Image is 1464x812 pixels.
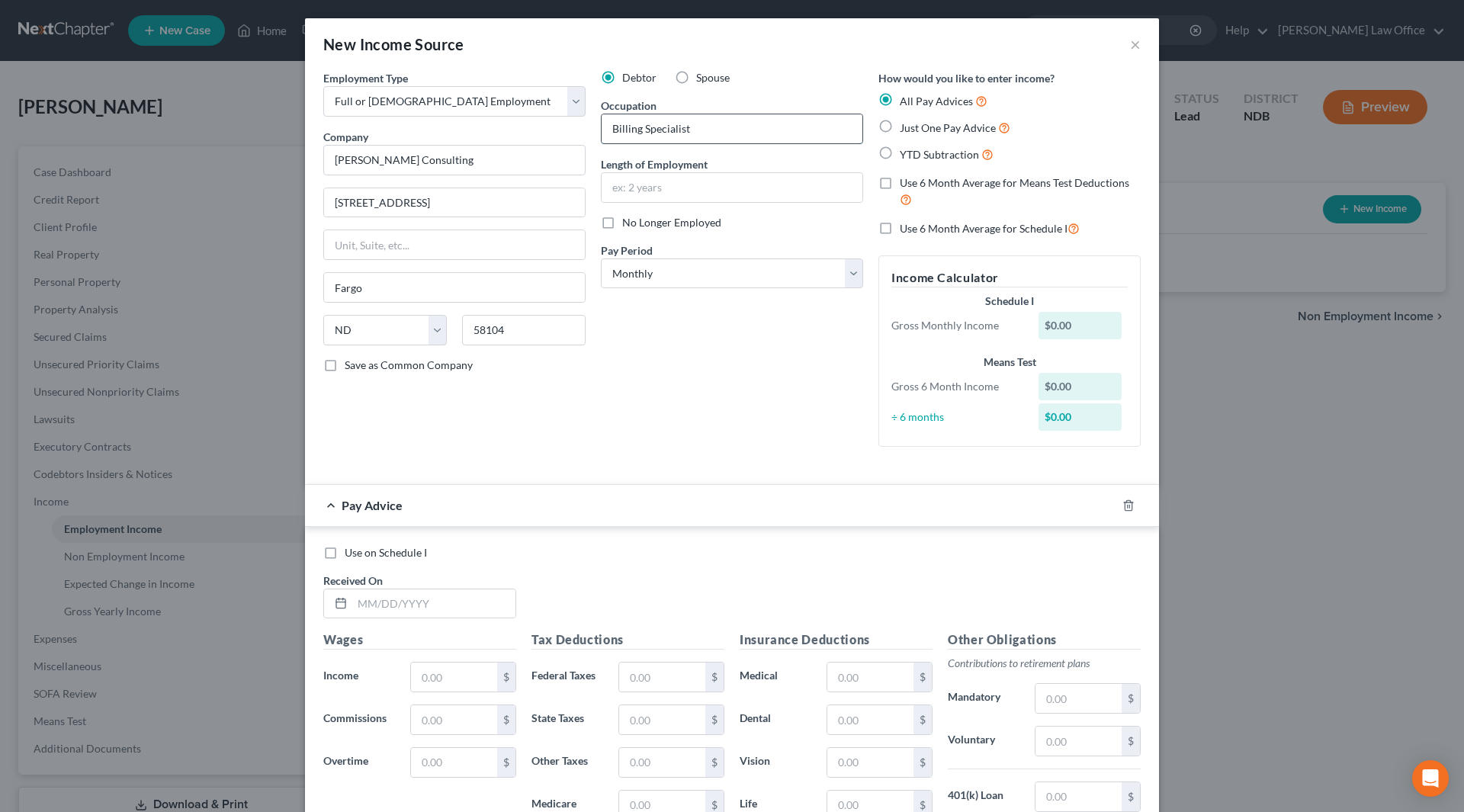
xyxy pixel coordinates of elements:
span: Use 6 Month Average for Means Test Deductions [900,176,1129,189]
label: 401(k) Loan [940,782,1027,812]
input: 0.00 [1035,782,1122,811]
input: 0.00 [411,705,497,734]
div: $ [913,663,932,692]
div: $ [1122,727,1140,756]
h5: Tax Deductions [531,631,724,650]
div: Open Intercom Messenger [1412,760,1449,797]
input: Unit, Suite, etc... [324,230,585,259]
input: 0.00 [827,663,913,692]
div: Gross 6 Month Income [884,379,1031,394]
label: Overtime [316,747,403,778]
h5: Other Obligations [948,631,1141,650]
input: ex: 2 years [602,173,862,202]
label: Occupation [601,98,657,114]
div: $ [497,705,515,734]
span: All Pay Advices [900,95,973,108]
label: Other Taxes [524,747,611,778]
input: 0.00 [619,705,705,734]
div: Schedule I [891,294,1128,309]
div: $ [1122,684,1140,713]
div: ÷ 6 months [884,409,1031,425]
label: Voluntary [940,726,1027,756]
input: 0.00 [411,748,497,777]
label: Commissions [316,704,403,735]
p: Contributions to retirement plans [948,656,1141,671]
div: New Income Source [323,34,464,55]
div: $ [705,748,724,777]
input: Enter address... [324,188,585,217]
input: 0.00 [1035,727,1122,756]
input: Search company by name... [323,145,586,175]
h5: Insurance Deductions [740,631,933,650]
input: Enter zip... [462,315,586,345]
div: $0.00 [1039,312,1122,339]
div: $ [705,705,724,734]
span: Save as Common Company [345,358,473,371]
div: $ [1122,782,1140,811]
div: Gross Monthly Income [884,318,1031,333]
span: No Longer Employed [622,216,721,229]
span: Received On [323,574,383,587]
div: $0.00 [1039,373,1122,400]
div: $ [705,663,724,692]
label: How would you like to enter income? [878,70,1055,86]
div: $ [913,748,932,777]
label: Medical [732,662,819,692]
span: Use 6 Month Average for Schedule I [900,222,1067,235]
label: State Taxes [524,704,611,735]
div: $ [913,705,932,734]
span: YTD Subtraction [900,148,979,161]
input: 0.00 [1035,684,1122,713]
input: MM/DD/YYYY [352,589,515,618]
label: Vision [732,747,819,778]
input: 0.00 [619,663,705,692]
div: Means Test [891,355,1128,370]
input: 0.00 [827,748,913,777]
span: Just One Pay Advice [900,121,996,134]
label: Mandatory [940,683,1027,714]
span: Debtor [622,71,657,84]
input: 0.00 [619,748,705,777]
input: Enter city... [324,273,585,302]
div: $0.00 [1039,403,1122,431]
label: Dental [732,704,819,735]
span: Employment Type [323,72,408,85]
span: Company [323,130,368,143]
input: 0.00 [411,663,497,692]
div: $ [497,748,515,777]
input: -- [602,114,862,143]
label: Length of Employment [601,156,708,172]
span: Pay Advice [342,498,403,512]
span: Use on Schedule I [345,546,427,559]
input: 0.00 [827,705,913,734]
span: Spouse [696,71,730,84]
span: Income [323,669,358,682]
button: × [1130,35,1141,53]
h5: Wages [323,631,516,650]
span: Pay Period [601,244,653,257]
div: $ [497,663,515,692]
label: Federal Taxes [524,662,611,692]
h5: Income Calculator [891,268,1128,287]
